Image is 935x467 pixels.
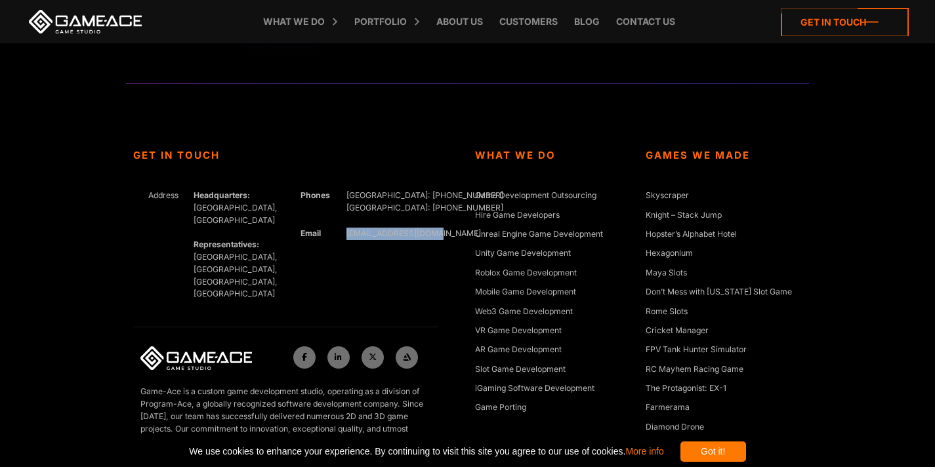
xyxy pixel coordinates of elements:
[646,190,689,203] a: Skyscraper
[475,267,577,280] a: Roblox Game Development
[475,190,596,203] a: Game Development Outsourcing
[475,150,631,162] strong: What We Do
[346,190,503,200] span: [GEOGRAPHIC_DATA]: [PHONE_NUMBER]
[475,363,566,376] a: Slot Game Development
[475,286,576,299] a: Mobile Game Development
[646,306,688,319] a: Rome Slots
[140,346,252,370] img: Game-Ace Logo
[475,306,573,319] a: Web3 Game Development
[346,203,503,213] span: [GEOGRAPHIC_DATA]: [PHONE_NUMBER]
[475,325,562,338] a: VR Game Development
[475,228,603,241] a: Unreal Engine Game Development
[186,190,278,300] div: [GEOGRAPHIC_DATA], [GEOGRAPHIC_DATA] [GEOGRAPHIC_DATA], [GEOGRAPHIC_DATA], [GEOGRAPHIC_DATA], [GE...
[646,363,743,376] a: RC Mayhem Racing Game
[646,344,747,357] a: FPV Tank Hunter Simulator
[194,239,259,249] strong: Representatives:
[646,228,737,241] a: Hopster’s Alphabet Hotel
[646,150,802,162] strong: Games We Made
[133,150,438,162] strong: Get In Touch
[646,325,709,338] a: Cricket Manager
[475,209,560,222] a: Hire Game Developers
[148,190,178,200] span: Address
[625,446,663,457] a: More info
[475,382,594,396] a: iGaming Software Development
[646,286,792,299] a: Don’t Mess with [US_STATE] Slot Game
[475,401,526,415] a: Game Porting
[646,247,693,260] a: Hexagonium
[646,209,722,222] a: Knight – Stack Jump
[189,441,663,462] span: We use cookies to enhance your experience. By continuing to visit this site you agree to our use ...
[646,267,687,280] a: Maya Slots
[194,190,250,200] strong: Headquarters:
[475,344,562,357] a: AR Game Development
[646,382,726,396] a: The Protagonist: EX-1
[781,8,909,36] a: Get in touch
[346,228,481,238] a: [EMAIL_ADDRESS][DOMAIN_NAME]
[301,228,321,238] strong: Email
[646,401,690,415] a: Farmerama
[680,441,746,462] div: Got it!
[646,421,704,434] a: Diamond Drone
[475,247,571,260] a: Unity Game Development
[140,386,430,460] p: Game-Ace is a custom game development studio, operating as a division of Program-Ace, a globally ...
[301,190,330,200] strong: Phones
